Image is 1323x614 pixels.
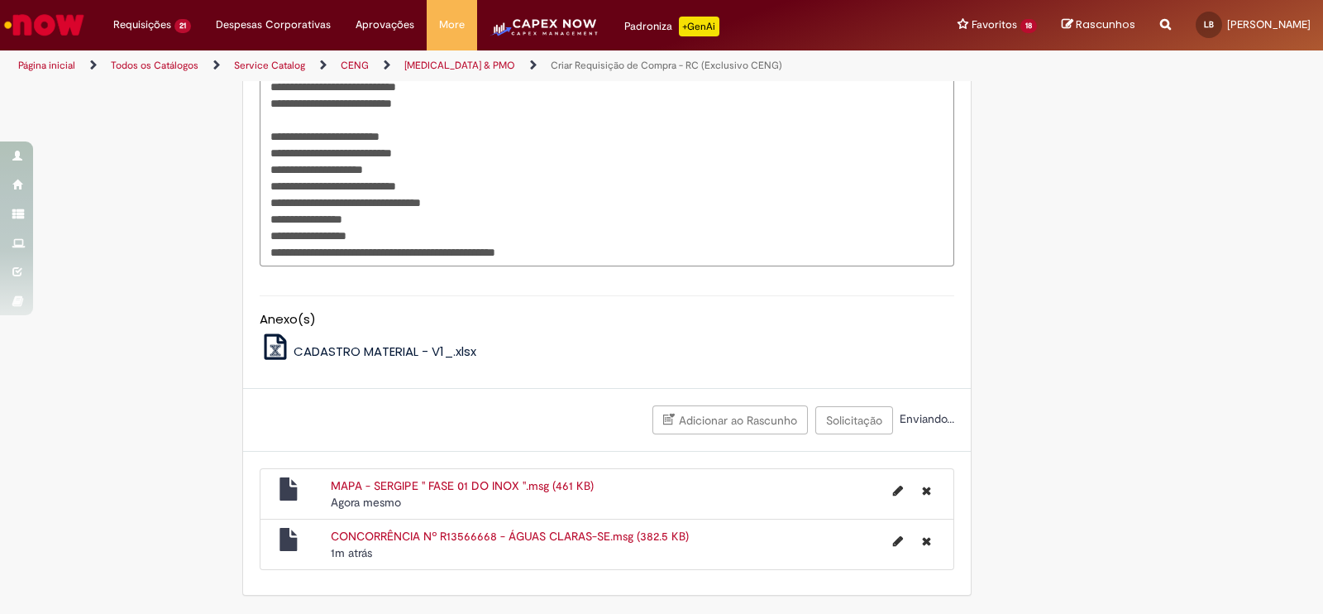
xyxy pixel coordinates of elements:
button: Excluir MAPA - SERGIPE '' FASE 01 DO INOX ''.msg [912,477,941,504]
a: Service Catalog [234,59,305,72]
a: Rascunhos [1062,17,1135,33]
span: Rascunhos [1076,17,1135,32]
span: 1m atrás [331,545,372,560]
time: 01/10/2025 10:35:38 [331,545,372,560]
a: Página inicial [18,59,75,72]
span: More [439,17,465,33]
button: Editar nome de arquivo MAPA - SERGIPE '' FASE 01 DO INOX ''.msg [883,477,913,504]
button: Excluir CONCORRÊNCIA Nº R13566668 - ÁGUAS CLARAS-SE.msg [912,528,941,554]
span: Favoritos [972,17,1017,33]
button: Editar nome de arquivo CONCORRÊNCIA Nº R13566668 - ÁGUAS CLARAS-SE.msg [883,528,913,554]
span: Requisições [113,17,171,33]
span: 21 [174,19,191,33]
a: [MEDICAL_DATA] & PMO [404,59,515,72]
h5: Anexo(s) [260,313,954,327]
div: Padroniza [624,17,719,36]
a: MAPA - SERGIPE '' FASE 01 DO INOX ''.msg (461 KB) [331,478,594,493]
span: Agora mesmo [331,495,401,510]
textarea: Descrição [260,40,954,266]
time: 01/10/2025 10:36:42 [331,495,401,510]
span: Enviando... [896,411,954,426]
img: CapexLogo5.png [490,17,599,50]
span: Aprovações [356,17,414,33]
a: CENG [341,59,369,72]
a: Todos os Catálogos [111,59,198,72]
ul: Trilhas de página [12,50,870,81]
span: 18 [1020,19,1037,33]
span: CADASTRO MATERIAL - V1_.xlsx [294,343,476,360]
a: Criar Requisição de Compra - RC (Exclusivo CENG) [551,59,782,72]
span: [PERSON_NAME] [1227,17,1311,31]
span: Despesas Corporativas [216,17,331,33]
p: +GenAi [679,17,719,36]
span: LB [1204,19,1214,30]
a: CADASTRO MATERIAL - V1_.xlsx [260,343,477,360]
img: ServiceNow [2,8,87,41]
a: CONCORRÊNCIA Nº R13566668 - ÁGUAS CLARAS-SE.msg (382.5 KB) [331,529,689,544]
